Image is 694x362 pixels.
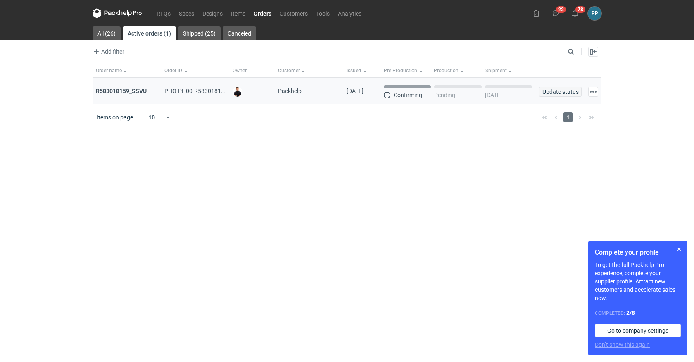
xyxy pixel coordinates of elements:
[123,26,176,40] a: Active orders (1)
[198,8,227,18] a: Designs
[276,8,312,18] a: Customers
[566,47,592,57] input: Search
[343,64,380,77] button: Issued
[275,64,343,77] button: Customer
[434,92,455,98] p: Pending
[312,8,334,18] a: Tools
[595,324,681,337] a: Go to company settings
[227,8,250,18] a: Items
[542,89,578,95] span: Update status
[347,88,364,94] span: 01/10/2025
[152,8,175,18] a: RFQs
[588,7,601,20] div: Paweł Puch
[93,26,121,40] a: All (26)
[97,113,133,121] span: Items on page
[93,64,161,77] button: Order name
[563,112,573,122] span: 1
[434,67,459,74] span: Production
[347,67,361,74] span: Issued
[93,8,142,18] svg: Packhelp Pro
[595,309,681,317] div: Completed:
[674,244,684,254] button: Skip for now
[178,26,221,40] a: Shipped (25)
[161,64,230,77] button: Order ID
[432,64,484,77] button: Production
[223,26,256,40] a: Canceled
[485,92,502,98] p: [DATE]
[588,87,598,97] button: Actions
[91,47,124,57] span: Add filter
[96,88,147,94] a: R583018159_SSVU
[233,87,242,97] img: Tomasz Kubiak
[484,64,535,77] button: Shipment
[278,67,300,74] span: Customer
[485,67,507,74] span: Shipment
[96,67,122,74] span: Order name
[549,7,562,20] button: 22
[626,310,635,316] strong: 2 / 8
[394,92,422,98] p: Confirming
[595,248,681,257] h1: Complete your profile
[380,64,432,77] button: Pre-Production
[233,67,247,74] span: Owner
[595,261,681,302] p: To get the full Packhelp Pro experience, complete your supplier profile. Attract new customers an...
[595,341,650,349] button: Don’t show this again
[334,8,366,18] a: Analytics
[250,8,276,18] a: Orders
[175,8,198,18] a: Specs
[588,7,601,20] button: PP
[539,87,582,97] button: Update status
[138,112,165,123] div: 10
[164,67,182,74] span: Order ID
[384,67,417,74] span: Pre-Production
[164,88,244,94] span: PHO-PH00-R583018159_SSVU
[568,7,582,20] button: 78
[278,88,302,94] span: Packhelp
[91,47,125,57] button: Add filter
